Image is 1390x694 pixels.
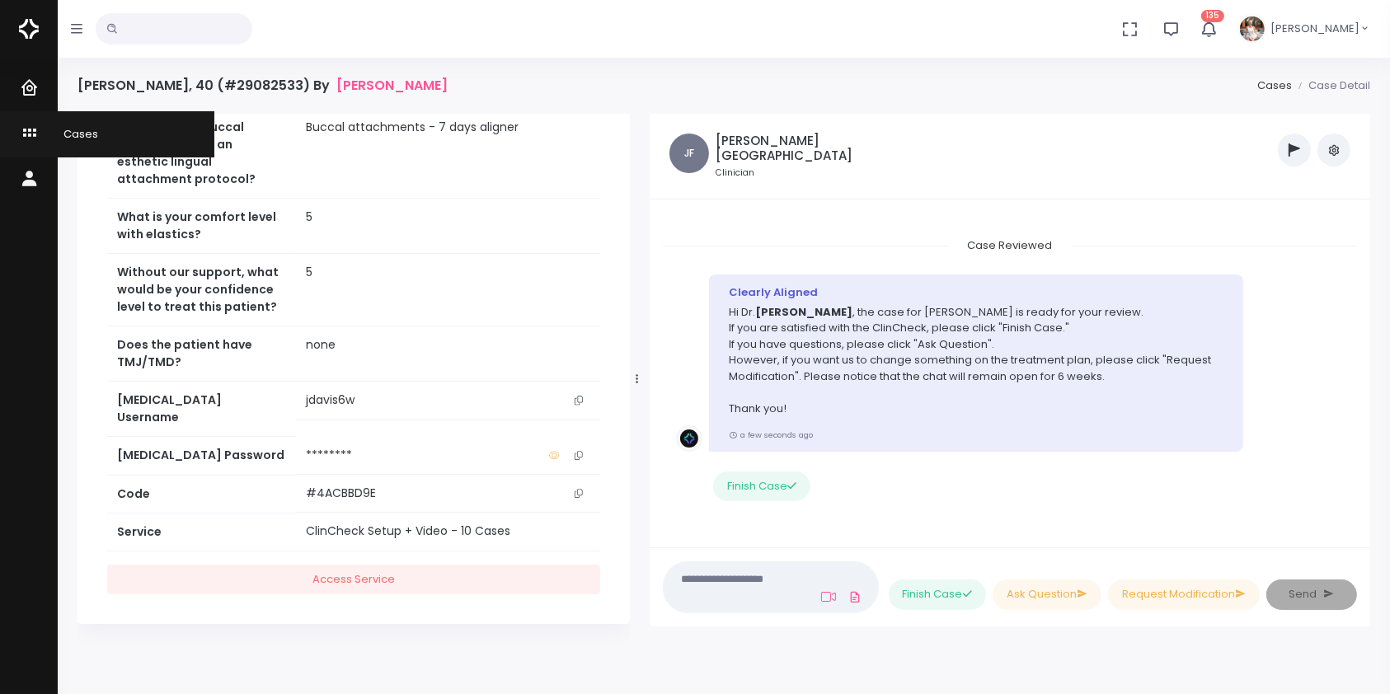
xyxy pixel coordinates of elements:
h4: [PERSON_NAME], 40 (#29082533) By [77,77,448,93]
th: Does the patient have TMJ/TMD? [107,326,296,382]
a: Add Files [846,582,866,612]
th: What is your comfort level with elastics? [107,199,296,254]
div: scrollable content [77,114,630,645]
a: Add Loom Video [818,590,839,603]
td: Buccal attachments - 7 days aligner [296,109,600,199]
td: jdavis6w [296,382,600,420]
th: Service [107,513,296,551]
th: [MEDICAL_DATA] Password [107,437,296,475]
th: Without our support, what would be your confidence level to treat this patient? [107,254,296,326]
a: Access Service [107,565,600,595]
th: Code [107,475,296,513]
td: 5 [296,199,600,254]
th: [MEDICAL_DATA] Username [107,382,296,437]
small: Clinician [716,166,883,180]
span: 135 [1201,10,1224,22]
span: JF [669,134,709,173]
button: Ask Question [993,579,1101,610]
a: Cases [1257,77,1292,93]
button: Request Modification [1108,579,1260,610]
button: Finish Case [889,579,986,610]
span: Cases [43,126,98,142]
td: 5 [296,254,600,326]
div: scrollable content [663,213,1357,531]
img: Header Avatar [1237,14,1267,44]
button: Finish Case [713,471,810,502]
div: ClinCheck Setup + Video - 10 Cases [306,523,590,540]
img: Logo Horizontal [19,12,39,46]
h5: [PERSON_NAME][GEOGRAPHIC_DATA] [716,134,883,163]
span: Case Reviewed [948,232,1073,258]
small: a few seconds ago [729,429,813,440]
td: #4ACBBD9E [296,475,600,513]
li: Case Detail [1292,77,1370,94]
div: Clearly Aligned [729,284,1223,301]
b: [PERSON_NAME] [755,304,852,320]
td: none [296,326,600,382]
a: [PERSON_NAME] [336,77,448,93]
span: [PERSON_NAME] [1270,21,1359,37]
p: Hi Dr. , the case for [PERSON_NAME] is ready for your review. If you are satisfied with the ClinC... [729,304,1223,417]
